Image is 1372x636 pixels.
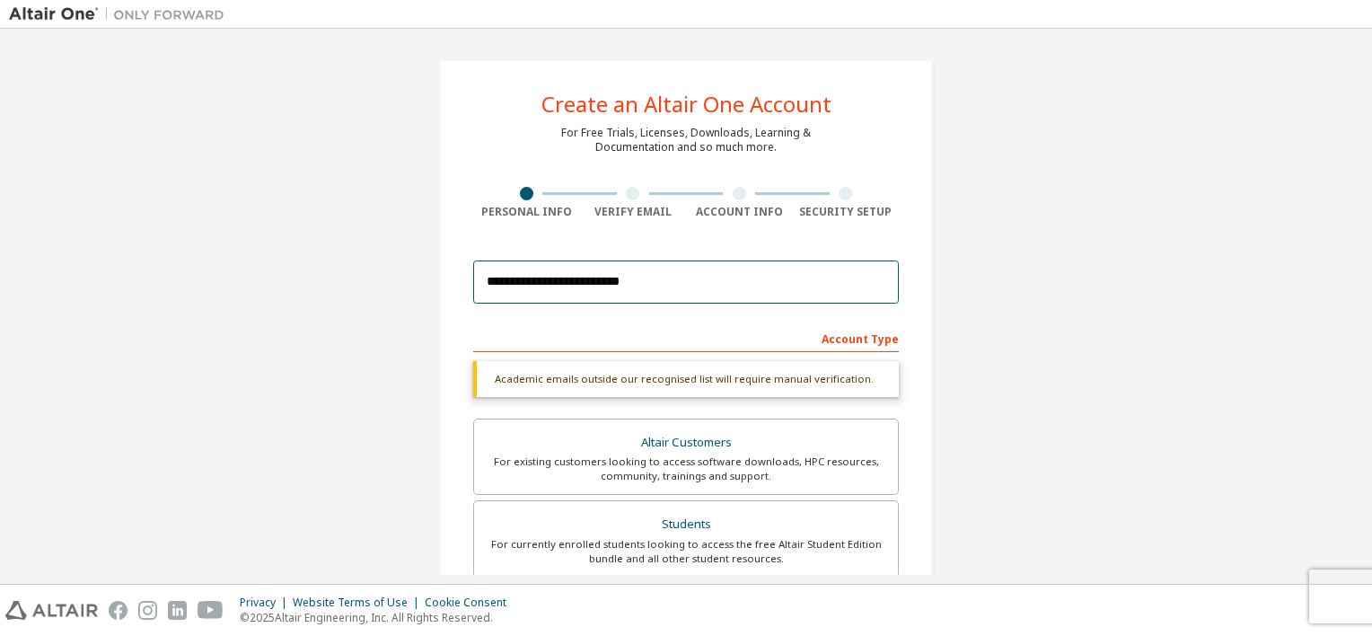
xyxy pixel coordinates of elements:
div: Verify Email [580,205,687,219]
div: Account Type [473,323,899,352]
div: Privacy [240,596,293,610]
div: Website Terms of Use [293,596,425,610]
div: For currently enrolled students looking to access the free Altair Student Edition bundle and all ... [485,537,887,566]
img: facebook.svg [109,601,128,620]
p: © 2025 Altair Engineering, Inc. All Rights Reserved. [240,610,517,625]
div: Students [485,512,887,537]
img: linkedin.svg [168,601,187,620]
div: For existing customers looking to access software downloads, HPC resources, community, trainings ... [485,455,887,483]
div: Altair Customers [485,430,887,455]
img: youtube.svg [198,601,224,620]
img: altair_logo.svg [5,601,98,620]
div: Personal Info [473,205,580,219]
div: Academic emails outside our recognised list will require manual verification. [473,361,899,397]
div: Account Info [686,205,793,219]
img: instagram.svg [138,601,157,620]
img: Altair One [9,5,233,23]
div: For Free Trials, Licenses, Downloads, Learning & Documentation and so much more. [561,126,811,155]
div: Security Setup [793,205,900,219]
div: Create an Altair One Account [541,93,831,115]
div: Cookie Consent [425,596,517,610]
